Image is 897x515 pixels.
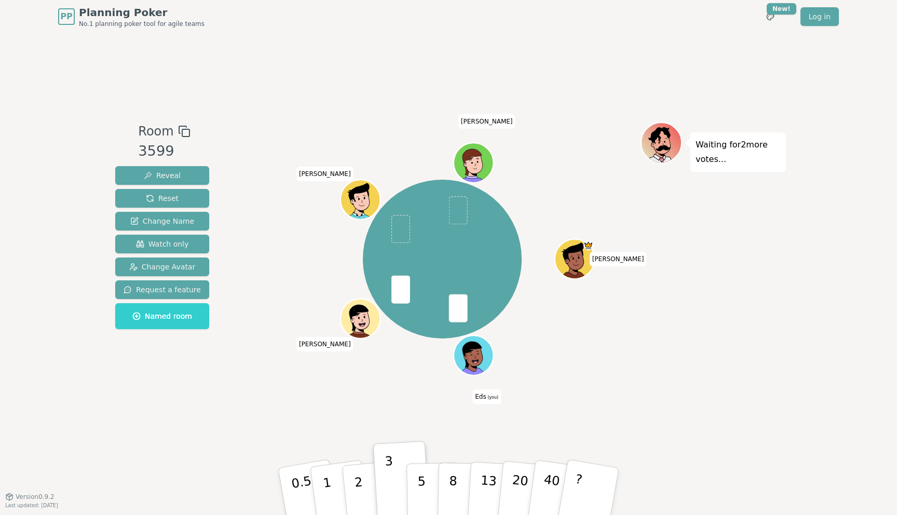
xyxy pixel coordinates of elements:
span: (you) [486,395,499,400]
a: PPPlanning PokerNo.1 planning poker tool for agile teams [58,5,205,28]
span: PP [60,10,72,23]
button: Reset [115,189,209,208]
span: Click to change your name [296,337,354,351]
button: Reveal [115,166,209,185]
button: Version0.9.2 [5,493,55,501]
span: Version 0.9.2 [16,493,55,501]
button: Named room [115,303,209,329]
span: Change Name [130,216,194,226]
span: Reveal [144,170,181,181]
a: Log in [800,7,839,26]
button: Request a feature [115,280,209,299]
div: 3599 [138,141,190,162]
span: Click to change your name [296,167,354,181]
span: Planning Poker [79,5,205,20]
button: Change Avatar [115,257,209,276]
span: Click to change your name [590,252,647,266]
span: Click to change your name [472,389,501,404]
span: Click to change your name [458,114,515,129]
span: Change Avatar [129,262,196,272]
button: Watch only [115,235,209,253]
p: 3 [385,454,396,510]
p: Waiting for 2 more votes... [696,138,781,167]
button: Click to change your avatar [455,336,492,374]
span: Named room [132,311,192,321]
span: Request a feature [124,284,201,295]
span: No.1 planning poker tool for agile teams [79,20,205,28]
span: Reset [146,193,179,204]
span: Last updated: [DATE] [5,503,58,508]
div: New! [767,3,796,15]
span: Room [138,122,173,141]
button: New! [761,7,780,26]
button: Change Name [115,212,209,231]
span: Isaac is the host [583,240,593,250]
span: Watch only [136,239,189,249]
